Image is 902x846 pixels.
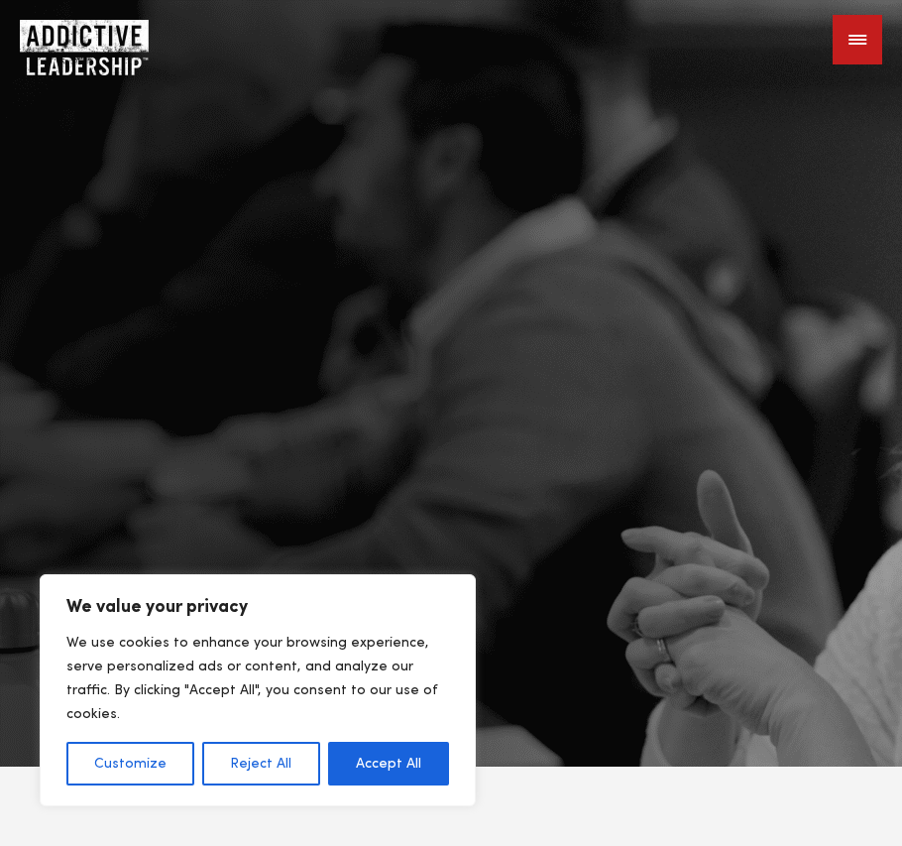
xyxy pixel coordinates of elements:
[66,631,449,726] p: We use cookies to enhance your browsing experience, serve personalized ads or content, and analyz...
[202,742,319,786] button: Reject All
[66,595,449,619] p: We value your privacy
[66,742,194,786] button: Customize
[40,574,476,806] div: We value your privacy
[20,20,139,60] a: Home
[328,742,449,786] button: Accept All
